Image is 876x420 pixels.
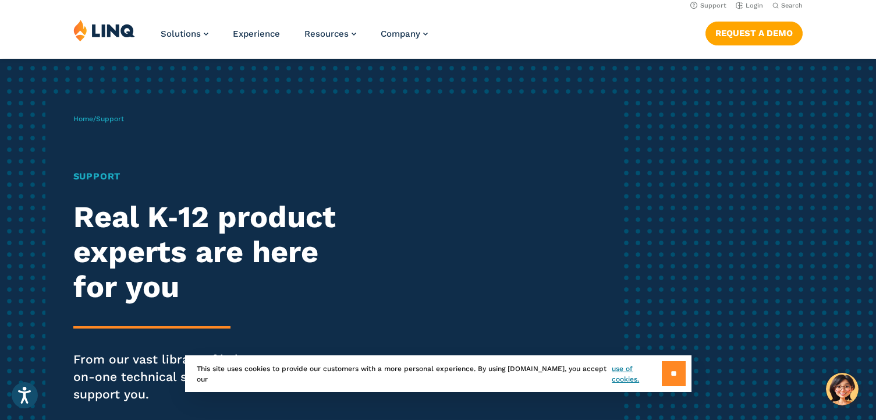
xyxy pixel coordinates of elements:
nav: Primary Navigation [161,19,428,58]
p: From our vast library of help center resources to one-on-one technical support, LINQ is always he... [73,351,411,403]
h1: Support [73,170,411,183]
a: Request a Demo [705,22,803,45]
a: Experience [233,29,280,39]
img: LINQ | K‑12 Software [73,19,135,41]
a: Resources [304,29,356,39]
a: Support [690,2,726,9]
button: Open Search Bar [772,1,803,10]
h2: Real K‑12 product experts are here for you [73,200,411,304]
a: use of cookies. [612,363,661,384]
span: Search [781,2,803,9]
span: / [73,115,124,123]
nav: Button Navigation [705,19,803,45]
span: Resources [304,29,349,39]
a: Company [381,29,428,39]
div: This site uses cookies to provide our customers with a more personal experience. By using [DOMAIN... [185,355,691,392]
span: Solutions [161,29,201,39]
a: Home [73,115,93,123]
a: Solutions [161,29,208,39]
a: Login [736,2,763,9]
span: Company [381,29,420,39]
span: Support [96,115,124,123]
button: Hello, have a question? Let’s chat. [826,373,859,405]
